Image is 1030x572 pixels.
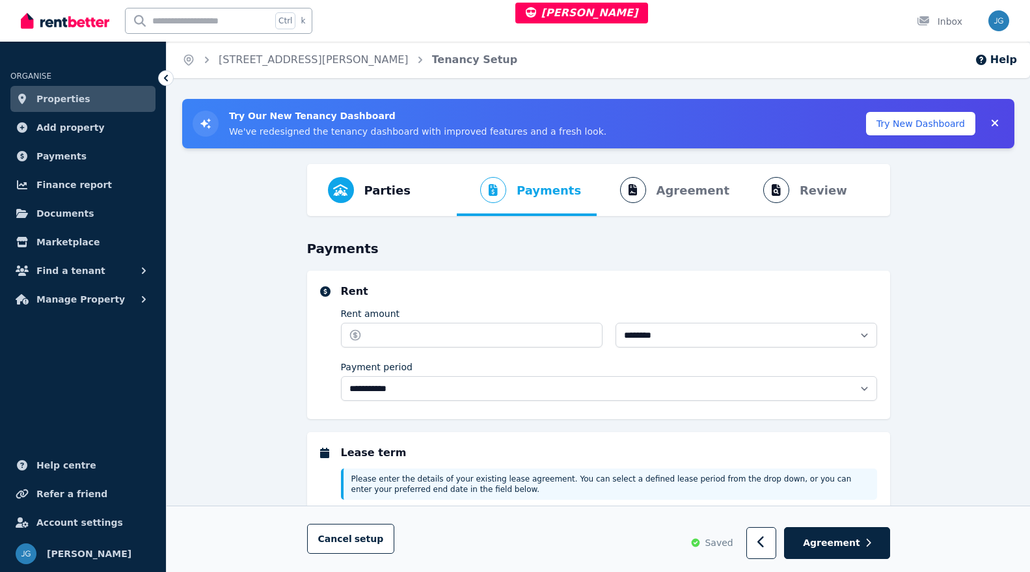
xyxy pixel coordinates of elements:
[36,91,90,107] span: Properties
[10,510,156,536] a: Account settings
[355,533,384,546] span: setup
[351,474,852,494] span: Please enter the details of your existing lease agreement. You can select a defined lease period ...
[341,284,877,299] h5: Rent
[10,72,51,81] span: ORGANISE
[36,206,94,221] span: Documents
[36,457,96,473] span: Help centre
[866,112,975,135] button: Try New Dashboard
[10,481,156,507] a: Refer a friend
[229,125,606,138] p: We've redesigned the tenancy dashboard with improved features and a fresh look.
[307,164,890,216] nav: Progress
[182,99,1014,148] div: Try New Tenancy Dashboard
[10,286,156,312] button: Manage Property
[10,200,156,226] a: Documents
[341,307,400,320] label: Rent amount
[36,515,123,530] span: Account settings
[229,109,606,122] h3: Try Our New Tenancy Dashboard
[341,445,877,461] h5: Lease term
[10,172,156,198] a: Finance report
[47,546,131,562] span: [PERSON_NAME]
[705,537,733,550] span: Saved
[341,361,413,374] label: Payment period
[301,16,305,26] span: k
[36,234,100,250] span: Marketplace
[167,42,533,78] nav: Breadcrumb
[784,528,889,560] button: Agreement
[318,534,384,545] span: Cancel
[975,52,1017,68] button: Help
[36,486,107,502] span: Refer a friend
[803,537,860,550] span: Agreement
[10,258,156,284] button: Find a tenant
[36,120,105,135] span: Add property
[517,182,581,200] span: Payments
[16,543,36,564] img: Jeremy Goldschmidt
[10,229,156,255] a: Marketplace
[432,52,518,68] span: Tenancy Setup
[917,15,962,28] div: Inbox
[36,292,125,307] span: Manage Property
[10,143,156,169] a: Payments
[318,164,421,216] button: Parties
[526,7,638,19] span: [PERSON_NAME]
[219,53,409,66] a: [STREET_ADDRESS][PERSON_NAME]
[988,10,1009,31] img: Jeremy Goldschmidt
[364,182,411,200] span: Parties
[36,148,87,164] span: Payments
[36,263,105,279] span: Find a tenant
[986,113,1004,134] button: Collapse banner
[457,164,591,216] button: Payments
[307,524,395,554] button: Cancelsetup
[10,452,156,478] a: Help centre
[275,12,295,29] span: Ctrl
[307,239,890,258] h3: Payments
[10,86,156,112] a: Properties
[21,11,109,31] img: RentBetter
[36,177,112,193] span: Finance report
[10,115,156,141] a: Add property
